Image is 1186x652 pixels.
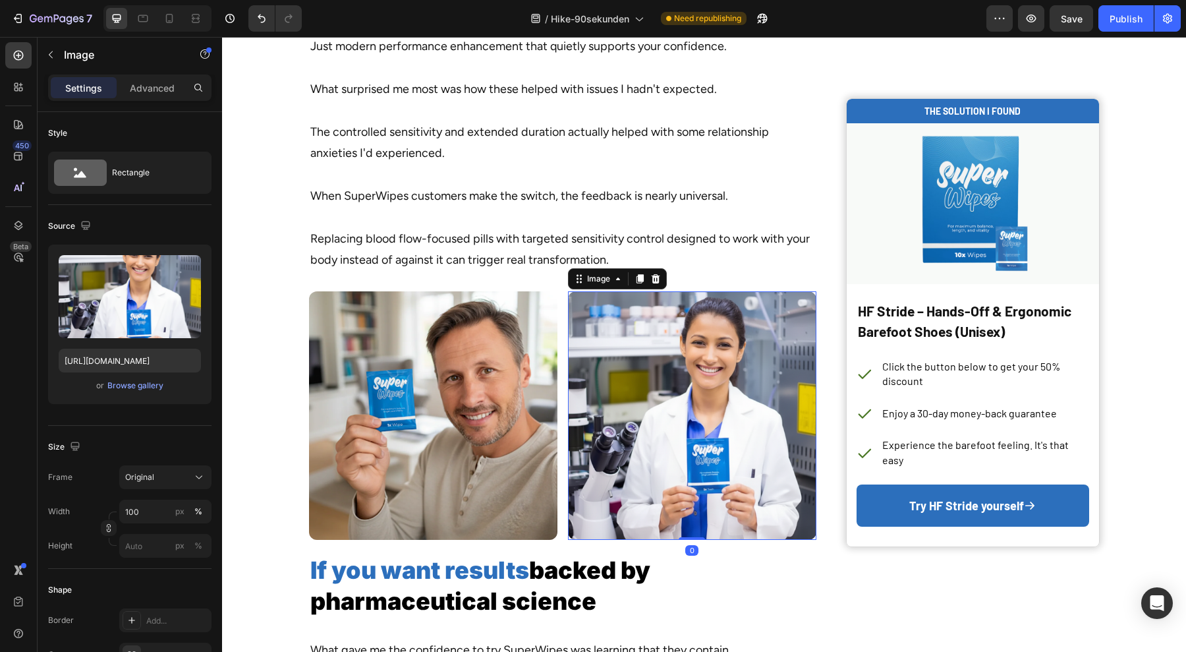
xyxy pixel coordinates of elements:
[10,241,32,252] div: Beta
[5,5,98,32] button: 7
[146,615,208,627] div: Add...
[125,471,154,483] span: Original
[48,127,67,139] div: Style
[130,81,175,95] p: Advanced
[685,94,815,239] img: gempages_568004197367153705-41a0a54d-6423-473c-be2b-57096a2eb342.png
[362,236,391,248] div: Image
[119,534,212,558] input: px%
[48,614,74,626] div: Border
[463,508,476,519] div: 0
[190,504,206,519] button: px
[59,349,201,372] input: https://example.com/image.jpg
[48,438,83,456] div: Size
[660,401,865,431] p: Experience the barefoot feeling. It's that easy
[107,379,164,392] button: Browse gallery
[222,37,1186,652] iframe: Design area
[635,448,867,490] a: Try HF Stride yourself
[1050,5,1093,32] button: Save
[1141,587,1173,619] div: Open Intercom Messenger
[1098,5,1154,32] button: Publish
[194,540,202,552] div: %
[88,519,307,548] span: If you want results
[172,504,188,519] button: %
[64,47,176,63] p: Image
[551,12,629,26] span: Hike-90sekunden
[674,13,741,24] span: Need republishing
[190,538,206,554] button: px
[248,5,302,32] div: Undo/Redo
[1110,12,1143,26] div: Publish
[48,471,72,483] label: Frame
[48,584,72,596] div: Shape
[194,506,202,518] div: %
[59,255,201,338] img: preview-image
[96,378,104,394] span: or
[86,11,92,26] p: 7
[13,140,32,151] div: 450
[660,322,865,352] p: Click the button below to get your 50% discount
[119,465,212,489] button: Original
[65,81,102,95] p: Settings
[175,540,184,552] div: px
[107,380,163,392] div: Browse gallery
[48,218,94,235] div: Source
[119,500,212,523] input: px%
[48,540,72,552] label: Height
[175,506,184,518] div: px
[702,69,799,80] strong: THE SOLUTION I FOUND
[687,458,802,479] p: Try HF Stride yourself
[172,538,188,554] button: %
[545,12,548,26] span: /
[112,158,192,188] div: Rectangle
[346,254,594,503] img: gempages_578977757858366233-98774fb1-601c-4795-a310-39f44ad74e54.png
[635,262,867,307] h2: HF Stride – Hands-Off & Ergonomic Barefoot Shoes (Unisex)
[1061,13,1083,24] span: Save
[660,369,865,384] p: Enjoy a 30-day money-back guarantee
[48,506,70,518] label: Width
